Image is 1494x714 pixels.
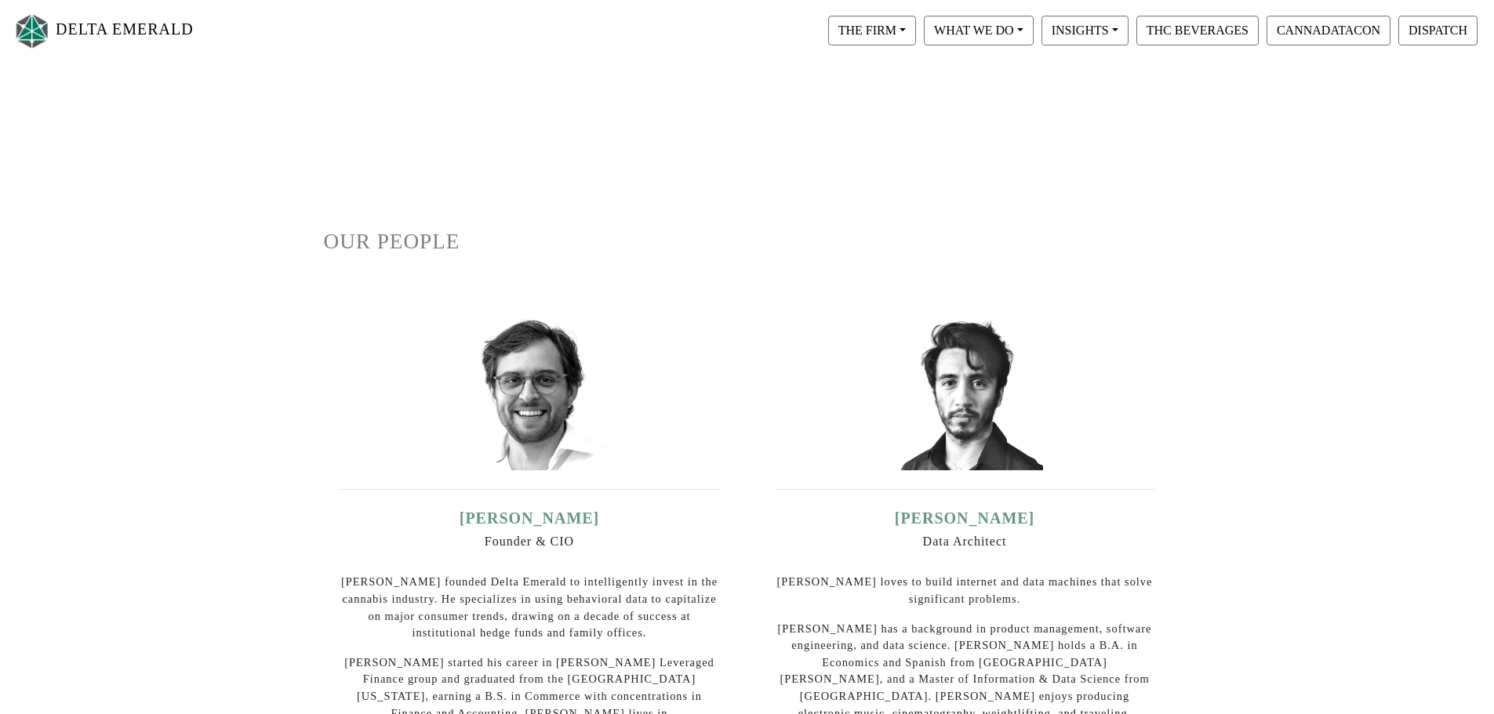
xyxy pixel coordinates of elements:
button: THC BEVERAGES [1136,16,1259,45]
a: DELTA EMERALD [13,6,194,56]
a: THC BEVERAGES [1132,23,1263,36]
button: WHAT WE DO [924,16,1034,45]
button: THE FIRM [828,16,916,45]
a: [PERSON_NAME] [460,509,600,527]
h6: Data Architect [775,534,1155,549]
a: CANNADATACON [1263,23,1394,36]
a: [PERSON_NAME] [895,509,1035,527]
a: DISPATCH [1394,23,1481,36]
img: david [886,314,1043,470]
img: Logo [13,10,52,52]
h6: Founder & CIO [340,534,720,549]
h1: OUR PEOPLE [324,229,1171,255]
img: ian [451,314,608,470]
p: [PERSON_NAME] founded Delta Emerald to intelligently invest in the cannabis industry. He speciali... [340,574,720,641]
p: [PERSON_NAME] loves to build internet and data machines that solve significant problems. [775,574,1155,607]
button: DISPATCH [1398,16,1478,45]
button: INSIGHTS [1041,16,1129,45]
button: CANNADATACON [1267,16,1390,45]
